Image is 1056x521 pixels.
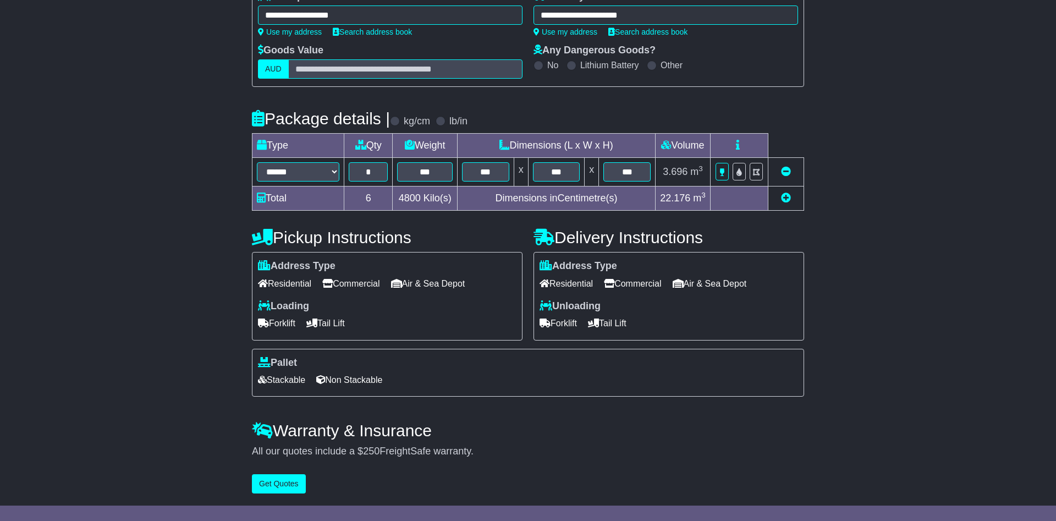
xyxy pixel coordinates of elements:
label: Lithium Battery [580,60,639,70]
label: Unloading [540,300,601,312]
td: Dimensions (L x W x H) [458,134,656,158]
label: lb/in [449,116,468,128]
a: Add new item [781,193,791,204]
label: Pallet [258,357,297,369]
span: Forklift [540,315,577,332]
td: 6 [344,187,393,211]
label: No [547,60,558,70]
span: Commercial [322,275,380,292]
span: 3.696 [663,166,687,177]
td: Kilo(s) [393,187,458,211]
a: Search address book [608,28,687,36]
span: Stackable [258,371,305,388]
td: Qty [344,134,393,158]
span: 4800 [399,193,421,204]
span: Air & Sea Depot [673,275,747,292]
label: Address Type [258,260,335,272]
span: Air & Sea Depot [391,275,465,292]
a: Use my address [533,28,597,36]
h4: Warranty & Insurance [252,421,804,440]
span: Non Stackable [316,371,382,388]
label: Other [661,60,683,70]
label: AUD [258,59,289,79]
h4: Delivery Instructions [533,228,804,246]
label: Loading [258,300,309,312]
td: x [514,158,528,187]
sup: 3 [701,191,706,199]
a: Use my address [258,28,322,36]
td: Dimensions in Centimetre(s) [458,187,656,211]
span: Forklift [258,315,295,332]
sup: 3 [698,164,703,173]
label: Goods Value [258,45,323,57]
td: Type [252,134,344,158]
a: Search address book [333,28,412,36]
label: Any Dangerous Goods? [533,45,656,57]
a: Remove this item [781,166,791,177]
td: x [585,158,599,187]
span: 250 [363,446,380,457]
span: Residential [540,275,593,292]
span: m [690,166,703,177]
span: m [693,193,706,204]
span: Residential [258,275,311,292]
td: Weight [393,134,458,158]
span: 22.176 [660,193,690,204]
div: All our quotes include a $ FreightSafe warranty. [252,446,804,458]
h4: Package details | [252,109,390,128]
span: Tail Lift [588,315,626,332]
span: Commercial [604,275,661,292]
button: Get Quotes [252,474,306,493]
label: Address Type [540,260,617,272]
h4: Pickup Instructions [252,228,522,246]
td: Volume [655,134,710,158]
td: Total [252,187,344,211]
label: kg/cm [404,116,430,128]
span: Tail Lift [306,315,345,332]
